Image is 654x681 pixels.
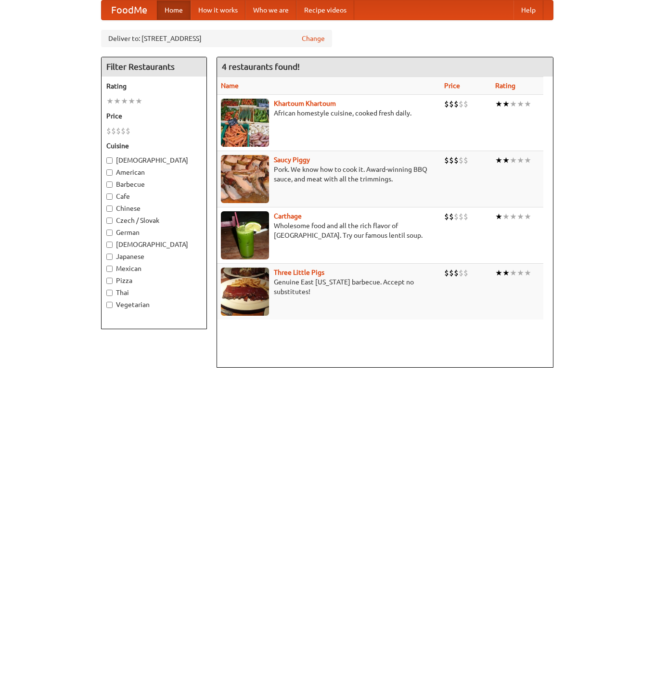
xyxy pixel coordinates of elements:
[106,228,202,237] label: German
[454,99,459,109] li: $
[274,100,336,107] a: Khartoum Khartoum
[459,155,463,166] li: $
[510,211,517,222] li: ★
[106,264,202,273] label: Mexican
[106,192,202,201] label: Cafe
[524,155,531,166] li: ★
[106,288,202,297] label: Thai
[524,211,531,222] li: ★
[444,82,460,90] a: Price
[221,82,239,90] a: Name
[449,268,454,278] li: $
[524,99,531,109] li: ★
[106,169,113,176] input: American
[454,268,459,278] li: $
[444,99,449,109] li: $
[502,211,510,222] li: ★
[444,155,449,166] li: $
[302,34,325,43] a: Change
[221,155,269,203] img: saucy.jpg
[221,165,436,184] p: Pork. We know how to cook it. Award-winning BBQ sauce, and meat with all the trimmings.
[106,141,202,151] h5: Cuisine
[296,0,354,20] a: Recipe videos
[495,155,502,166] li: ★
[444,268,449,278] li: $
[245,0,296,20] a: Who we are
[449,155,454,166] li: $
[517,99,524,109] li: ★
[121,126,126,136] li: $
[106,193,113,200] input: Cafe
[517,155,524,166] li: ★
[444,211,449,222] li: $
[101,30,332,47] div: Deliver to: [STREET_ADDRESS]
[449,211,454,222] li: $
[510,268,517,278] li: ★
[454,211,459,222] li: $
[463,99,468,109] li: $
[274,212,302,220] a: Carthage
[106,81,202,91] h5: Rating
[495,82,515,90] a: Rating
[221,221,436,240] p: Wholesome food and all the rich flavor of [GEOGRAPHIC_DATA]. Try our famous lentil soup.
[463,268,468,278] li: $
[449,99,454,109] li: $
[106,254,113,260] input: Japanese
[106,111,202,121] h5: Price
[495,268,502,278] li: ★
[106,157,113,164] input: [DEMOGRAPHIC_DATA]
[106,218,113,224] input: Czech / Slovak
[106,252,202,261] label: Japanese
[513,0,543,20] a: Help
[102,0,157,20] a: FoodMe
[454,155,459,166] li: $
[502,268,510,278] li: ★
[106,181,113,188] input: Barbecue
[221,108,436,118] p: African homestyle cuisine, cooked fresh daily.
[517,211,524,222] li: ★
[221,211,269,259] img: carthage.jpg
[106,302,113,308] input: Vegetarian
[126,126,130,136] li: $
[524,268,531,278] li: ★
[517,268,524,278] li: ★
[510,99,517,109] li: ★
[106,240,202,249] label: [DEMOGRAPHIC_DATA]
[106,242,113,248] input: [DEMOGRAPHIC_DATA]
[274,269,324,276] a: Three Little Pigs
[106,266,113,272] input: Mexican
[222,62,300,71] ng-pluralize: 4 restaurants found!
[106,96,114,106] li: ★
[135,96,142,106] li: ★
[495,99,502,109] li: ★
[463,155,468,166] li: $
[106,180,202,189] label: Barbecue
[106,276,202,285] label: Pizza
[459,268,463,278] li: $
[502,155,510,166] li: ★
[106,278,113,284] input: Pizza
[128,96,135,106] li: ★
[102,57,206,77] h4: Filter Restaurants
[274,156,310,164] a: Saucy Piggy
[106,126,111,136] li: $
[221,268,269,316] img: littlepigs.jpg
[106,167,202,177] label: American
[106,230,113,236] input: German
[502,99,510,109] li: ★
[106,206,113,212] input: Chinese
[106,300,202,309] label: Vegetarian
[191,0,245,20] a: How it works
[116,126,121,136] li: $
[510,155,517,166] li: ★
[463,211,468,222] li: $
[114,96,121,106] li: ★
[106,204,202,213] label: Chinese
[221,99,269,147] img: khartoum.jpg
[121,96,128,106] li: ★
[459,211,463,222] li: $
